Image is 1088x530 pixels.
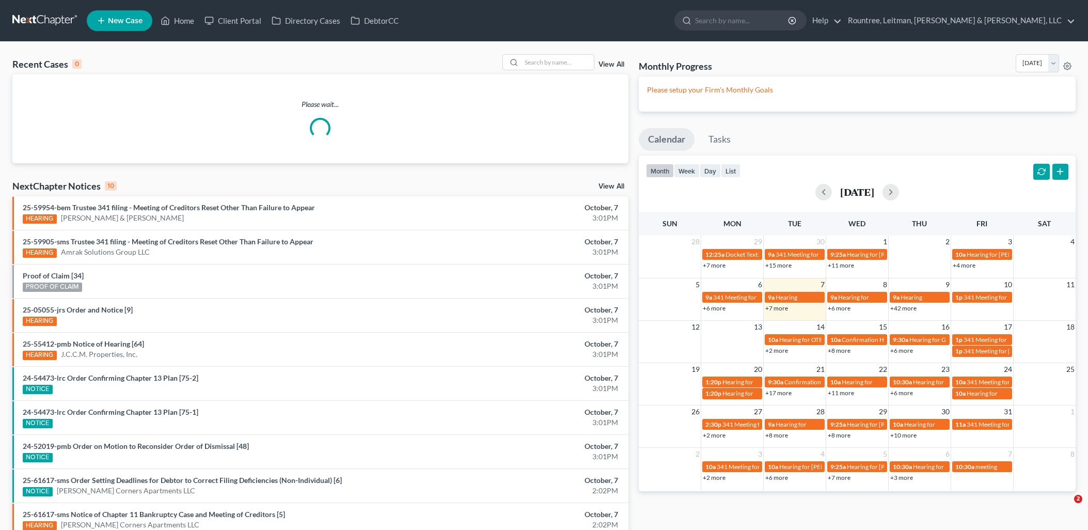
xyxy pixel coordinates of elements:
[1074,495,1082,503] span: 2
[726,251,906,258] span: Docket Text: for Wellmade Floor Coverings International, Inc., et al.
[705,293,712,301] span: 9a
[427,305,618,315] div: October, 7
[427,486,618,496] div: 2:02PM
[944,448,951,460] span: 6
[61,247,150,257] a: Amrak Solutions Group LLC
[1007,236,1013,248] span: 3
[964,336,1007,344] span: 341 Meeting for
[779,336,872,344] span: Hearing for OTB Holding LLC, et al.
[427,271,618,281] div: October, 7
[940,363,951,376] span: 23
[768,378,783,386] span: 9:30a
[72,59,82,69] div: 0
[723,219,742,228] span: Mon
[776,420,807,428] span: Hearing for
[703,261,726,269] a: +7 more
[776,251,819,258] span: 341 Meeting for
[828,431,850,439] a: +8 more
[703,304,726,312] a: +6 more
[1007,448,1013,460] span: 7
[1065,278,1076,291] span: 11
[705,389,721,397] span: 1:20p
[695,278,701,291] span: 5
[695,448,701,460] span: 2
[1065,363,1076,376] span: 25
[955,420,966,428] span: 11a
[765,431,788,439] a: +8 more
[427,202,618,213] div: October, 7
[815,363,826,376] span: 21
[847,251,927,258] span: Hearing for [PERSON_NAME]
[690,236,701,248] span: 28
[890,431,917,439] a: +10 more
[1003,278,1013,291] span: 10
[522,55,594,70] input: Search by name...
[1065,321,1076,333] span: 18
[155,11,199,30] a: Home
[23,487,53,496] div: NOTICE
[427,349,618,360] div: 3:01PM
[427,417,618,428] div: 3:01PM
[828,474,850,481] a: +7 more
[955,336,963,344] span: 1p
[427,509,618,520] div: October, 7
[765,347,788,354] a: +2 more
[12,99,628,110] p: Please wait...
[753,363,763,376] span: 20
[23,408,198,416] a: 24-54473-lrc Order Confirming Chapter 13 Plan [75-1]
[842,336,910,344] span: Confirmation Hearing for
[23,385,53,394] div: NOTICE
[1003,321,1013,333] span: 17
[830,378,841,386] span: 10a
[12,180,117,192] div: NextChapter Notices
[23,248,57,258] div: HEARING
[23,203,315,212] a: 25-59954-bem Trustee 341 filing - Meeting of Creditors Reset Other Than Failure to Appear
[955,347,963,355] span: 1p
[23,214,57,224] div: HEARING
[690,321,701,333] span: 12
[765,261,792,269] a: +15 more
[717,463,810,471] span: 341 Meeting for [PERSON_NAME]
[964,293,1007,301] span: 341 Meeting for
[912,219,927,228] span: Thu
[703,431,726,439] a: +2 more
[838,293,869,301] span: Hearing for
[663,219,677,228] span: Sun
[819,278,826,291] span: 7
[768,251,775,258] span: 9a
[955,463,974,471] span: 10:30a
[598,183,624,190] a: View All
[779,463,860,471] span: Hearing for [PERSON_NAME]
[953,261,975,269] a: +4 more
[23,419,53,428] div: NOTICE
[890,304,917,312] a: +42 more
[713,293,756,301] span: 341 Meeting for
[901,293,922,301] span: Hearing
[345,11,404,30] a: DebtorCC
[765,389,792,397] a: +17 more
[705,463,716,471] span: 10a
[815,236,826,248] span: 30
[768,293,775,301] span: 9a
[427,373,618,383] div: October, 7
[1003,406,1013,418] span: 31
[757,448,763,460] span: 3
[105,181,117,191] div: 10
[705,420,721,428] span: 2:30p
[427,475,618,486] div: October, 7
[893,336,908,344] span: 9:30a
[705,251,724,258] span: 12:25a
[61,520,199,530] a: [PERSON_NAME] Corners Apartments LLC
[784,378,1013,386] span: Confirmation Hearing for [PERSON_NAME] and [PERSON_NAME] [PERSON_NAME]
[1069,406,1076,418] span: 1
[890,474,913,481] a: +3 more
[967,420,1060,428] span: 341 Meeting for [PERSON_NAME]
[955,251,966,258] span: 10a
[427,339,618,349] div: October, 7
[893,378,912,386] span: 10:30a
[847,463,927,471] span: Hearing for [PERSON_NAME]
[427,383,618,394] div: 3:01PM
[788,219,801,228] span: Tue
[753,321,763,333] span: 13
[703,474,726,481] a: +2 more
